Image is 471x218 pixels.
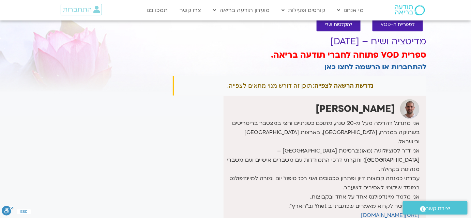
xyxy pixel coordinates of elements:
[426,204,451,213] span: יצירת קשר
[395,5,425,15] img: תודעה בריאה
[316,102,395,115] strong: [PERSON_NAME]
[210,4,273,17] a: מועדון תודעה בריאה
[143,4,171,17] a: תמכו בנו
[317,18,361,31] a: להקלטות שלי
[313,82,374,89] strong: נדרשת הרשאה לצפייה:
[334,4,367,17] a: מי אנחנו
[403,201,468,215] a: יצירת קשר
[278,4,329,17] a: קורסים ופעילות
[381,22,415,27] span: לספריית ה-VOD
[173,76,426,96] div: תוכן זה דורש מנוי מתאים לצפייה.
[173,37,426,47] h1: מדיטציה ושיח – [DATE]
[324,62,426,72] a: להתחברות או הרשמה לחצו כאן
[63,6,92,13] span: התחברות
[177,4,205,17] a: צרו קשר
[173,49,426,61] h3: ספרית VOD פתוחה לחברי תודעה בריאה.
[325,22,352,27] span: להקלטות שלי
[61,4,102,15] a: התחברות
[400,99,420,119] img: דקל קנטי
[373,18,423,31] a: לספריית ה-VOD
